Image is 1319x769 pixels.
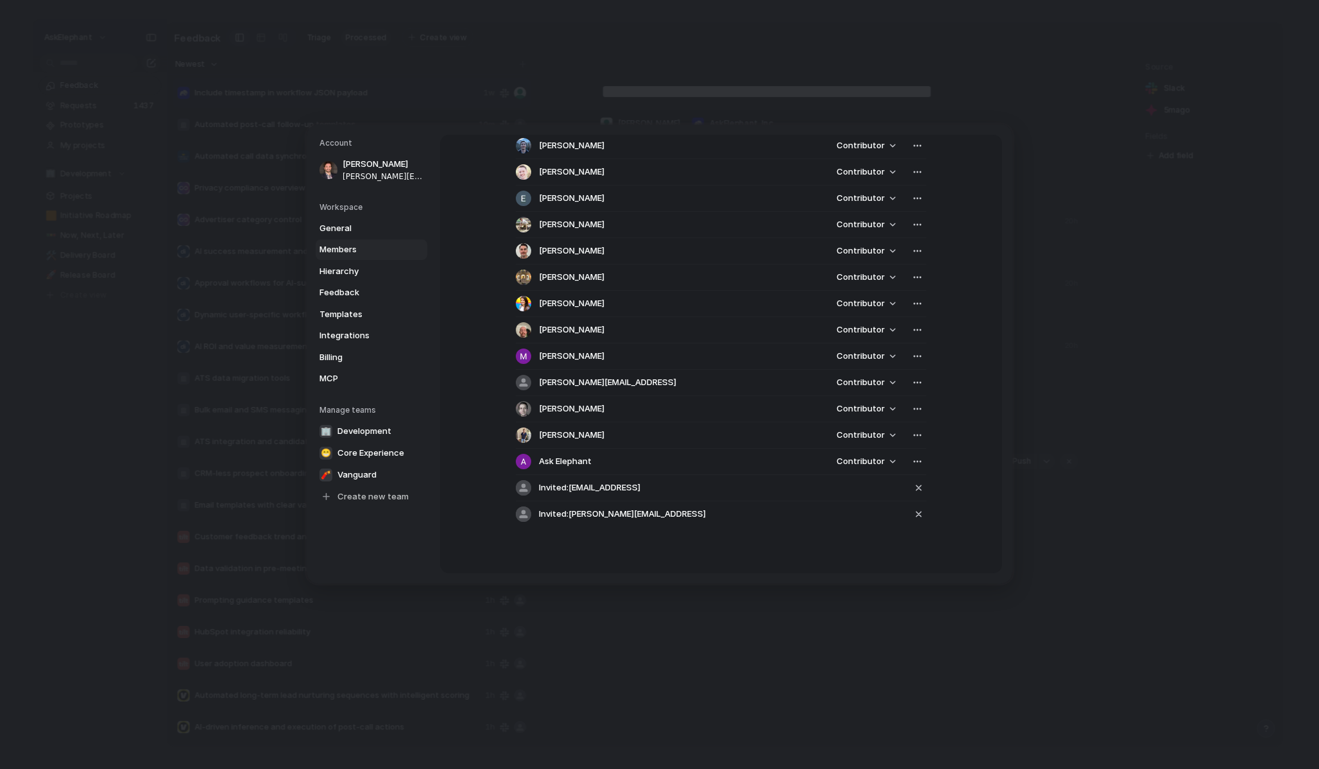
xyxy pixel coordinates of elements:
button: Contributor [829,400,903,418]
span: Core Experience [337,446,404,459]
div: 🧨 [319,468,332,481]
span: [PERSON_NAME][EMAIL_ADDRESS] [539,376,676,389]
span: Contributor [837,376,885,389]
span: Templates [319,307,402,320]
a: Integrations [316,325,427,346]
a: Members [316,239,427,260]
a: 😁Core Experience [316,442,427,463]
span: Contributor [837,455,885,468]
span: Contributor [837,402,885,415]
span: Contributor [837,245,885,257]
span: Vanguard [337,468,377,481]
button: Contributor [829,268,903,286]
span: Feedback [319,286,402,299]
h5: Account [319,137,427,149]
a: Hierarchy [316,261,427,281]
a: 🧨Vanguard [316,464,427,485]
span: Ask Elephant [539,455,591,468]
span: General [319,221,402,234]
span: Contributor [837,139,885,152]
h5: Workspace [319,201,427,212]
span: [PERSON_NAME] [539,324,604,336]
h5: Manage teams [319,404,427,415]
span: [PERSON_NAME] [539,245,604,257]
a: MCP [316,368,427,389]
a: Feedback [316,282,427,303]
a: [PERSON_NAME][PERSON_NAME][EMAIL_ADDRESS] [316,154,427,186]
span: [PERSON_NAME] [539,271,604,284]
button: Contributor [829,216,903,234]
button: Contributor [829,347,903,365]
span: Contributor [837,218,885,231]
span: [PERSON_NAME] [539,297,604,310]
div: 😁 [319,446,332,459]
button: Contributor [829,374,903,392]
span: Contributor [837,324,885,336]
a: Templates [316,304,427,324]
span: [PERSON_NAME] [539,350,604,363]
span: Contributor [837,271,885,284]
button: Contributor [829,242,903,260]
button: Contributor [829,426,903,444]
button: Contributor [829,189,903,207]
button: Contributor [829,295,903,313]
a: Billing [316,347,427,367]
a: Create new team [316,486,427,506]
span: Billing [319,350,402,363]
span: Invited: [PERSON_NAME][EMAIL_ADDRESS] [539,508,706,521]
span: Create new team [337,490,409,503]
span: MCP [319,372,402,385]
button: Contributor [829,453,903,471]
button: Contributor [829,137,903,155]
span: [PERSON_NAME] [539,429,604,442]
span: [PERSON_NAME] [539,166,604,178]
span: Contributor [837,429,885,442]
span: Development [337,424,391,437]
span: Integrations [319,329,402,342]
span: [PERSON_NAME] [539,402,604,415]
span: Invited: [EMAIL_ADDRESS] [539,481,640,494]
span: Contributor [837,297,885,310]
span: [PERSON_NAME][EMAIL_ADDRESS] [343,170,425,182]
a: General [316,218,427,238]
span: Contributor [837,166,885,178]
span: Contributor [837,350,885,363]
div: 🏢 [319,424,332,437]
span: [PERSON_NAME] [539,192,604,205]
button: Contributor [829,163,903,181]
a: 🏢Development [316,420,427,441]
span: [PERSON_NAME] [539,218,604,231]
button: Contributor [829,321,903,339]
span: [PERSON_NAME] [539,139,604,152]
span: Hierarchy [319,264,402,277]
span: [PERSON_NAME] [343,158,425,171]
span: Contributor [837,192,885,205]
span: Members [319,243,402,256]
